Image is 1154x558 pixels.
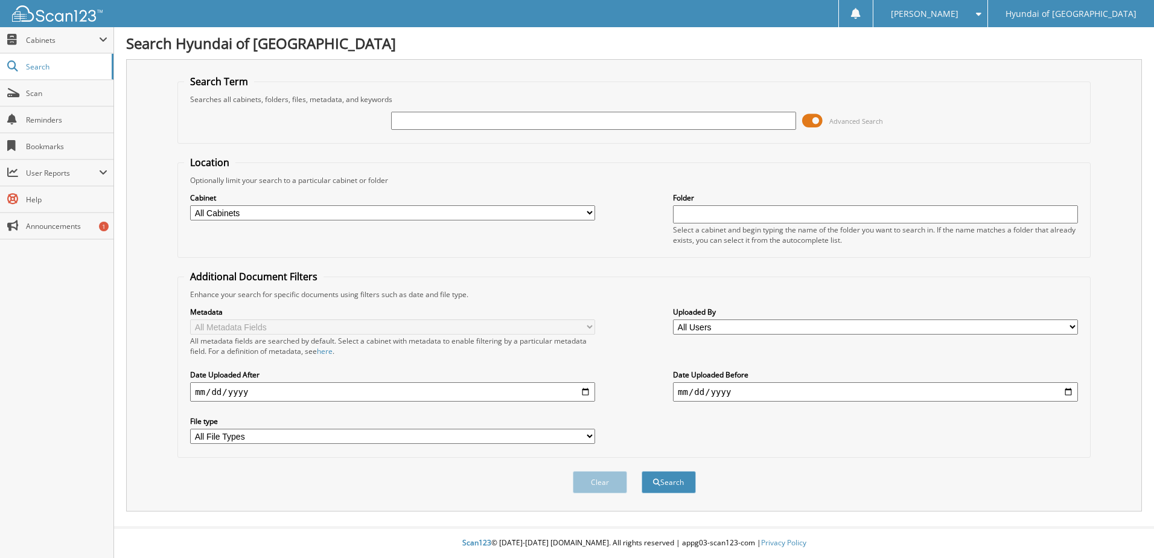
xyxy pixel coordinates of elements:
[26,141,107,152] span: Bookmarks
[26,194,107,205] span: Help
[673,225,1078,245] div: Select a cabinet and begin typing the name of the folder you want to search in. If the name match...
[462,537,491,548] span: Scan123
[190,416,595,426] label: File type
[190,336,595,356] div: All metadata fields are searched by default. Select a cabinet with metadata to enable filtering b...
[26,221,107,231] span: Announcements
[184,289,1084,300] div: Enhance your search for specific documents using filters such as date and file type.
[673,382,1078,402] input: end
[26,168,99,178] span: User Reports
[829,117,883,126] span: Advanced Search
[573,471,627,493] button: Clear
[317,346,333,356] a: here
[184,175,1084,185] div: Optionally limit your search to a particular cabinet or folder
[190,382,595,402] input: start
[184,75,254,88] legend: Search Term
[891,10,958,18] span: [PERSON_NAME]
[184,94,1084,104] div: Searches all cabinets, folders, files, metadata, and keywords
[1006,10,1136,18] span: Hyundai of [GEOGRAPHIC_DATA]
[99,222,109,231] div: 1
[26,88,107,98] span: Scan
[673,370,1078,380] label: Date Uploaded Before
[126,33,1142,53] h1: Search Hyundai of [GEOGRAPHIC_DATA]
[673,307,1078,317] label: Uploaded By
[190,370,595,380] label: Date Uploaded After
[190,193,595,203] label: Cabinet
[114,528,1154,558] div: © [DATE]-[DATE] [DOMAIN_NAME]. All rights reserved | appg03-scan123-com |
[673,193,1078,203] label: Folder
[26,35,99,45] span: Cabinets
[12,5,103,22] img: scan123-logo-white.svg
[761,537,806,548] a: Privacy Policy
[26,62,106,72] span: Search
[184,156,235,169] legend: Location
[190,307,595,317] label: Metadata
[26,115,107,125] span: Reminders
[642,471,696,493] button: Search
[184,270,324,283] legend: Additional Document Filters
